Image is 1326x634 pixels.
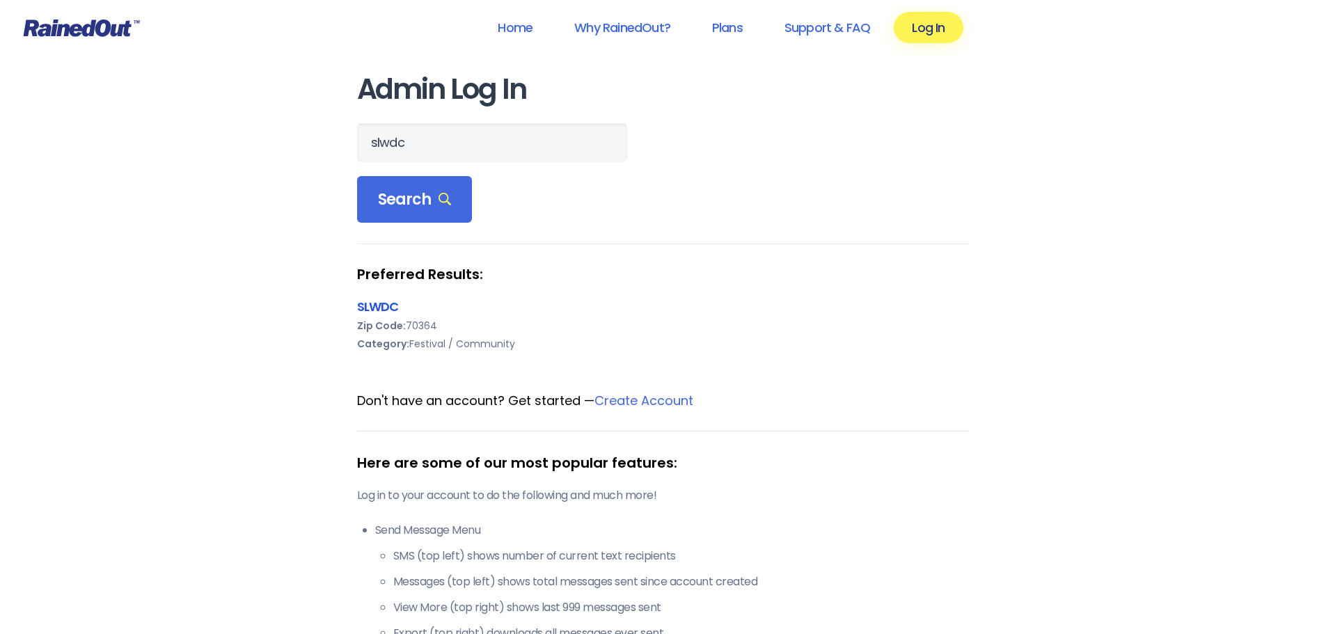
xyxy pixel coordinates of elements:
a: Create Account [594,392,693,409]
a: Log In [894,12,963,43]
div: SLWDC [357,297,970,316]
a: Home [480,12,551,43]
b: Zip Code: [357,319,406,333]
h1: Admin Log In [357,74,970,105]
span: Search [378,190,452,209]
strong: Preferred Results: [357,265,970,283]
a: Plans [694,12,761,43]
a: SLWDC [357,298,399,315]
div: Festival / Community [357,335,970,353]
li: Messages (top left) shows total messages sent since account created [393,573,970,590]
div: Here are some of our most popular features: [357,452,970,473]
div: 70364 [357,317,970,335]
a: Why RainedOut? [556,12,688,43]
a: Support & FAQ [766,12,888,43]
li: SMS (top left) shows number of current text recipients [393,548,970,564]
p: Log in to your account to do the following and much more! [357,487,970,504]
div: Search [357,176,473,223]
input: Search Orgs… [357,123,627,162]
li: View More (top right) shows last 999 messages sent [393,599,970,616]
b: Category: [357,337,409,351]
